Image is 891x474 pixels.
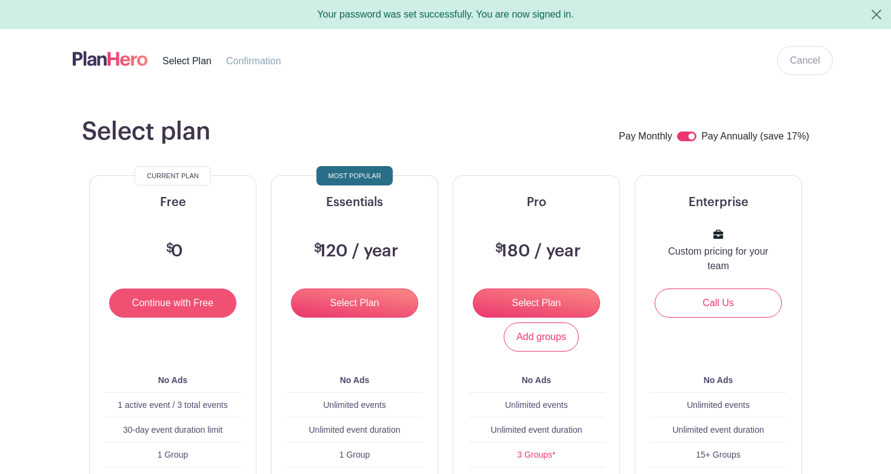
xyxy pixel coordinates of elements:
h5: Essentials [286,195,423,210]
span: 15+ Groups [696,450,741,459]
input: Select Plan [291,289,418,318]
span: Unlimited event duration [309,425,401,435]
h1: Select plan [82,117,210,146]
a: Call Us [655,289,782,318]
img: logo-507f7623f17ff9eddc593b1ce0a138ce2505c220e1c5a4e2b4648c50719b7d32.svg [73,48,148,68]
span: $ [314,242,322,255]
span: $ [166,242,174,255]
a: Cancel [777,46,833,75]
h3: 0 [163,241,183,262]
a: Add groups [504,322,579,352]
h5: Pro [468,195,605,210]
h3: 180 / year [492,241,581,262]
b: No Ads [704,375,733,385]
b: No Ads [522,375,551,385]
span: 1 active event / 3 total events [118,400,227,410]
input: Continue with Free [109,289,236,318]
span: Confirmation [226,56,281,66]
span: Unlimited event duration [673,425,764,435]
h3: 120 / year [311,241,398,262]
input: Select Plan [473,289,600,318]
b: No Ads [340,375,369,385]
label: Pay Annually (save 17%) [701,129,809,145]
span: Most Popular [328,169,381,183]
span: 30-day event duration limit [123,425,222,435]
b: No Ads [158,375,187,385]
span: Current Plan [147,169,198,183]
span: Unlimited events [505,400,568,410]
h5: Enterprise [650,195,787,210]
span: Unlimited events [323,400,386,410]
span: 1 Group [339,450,370,459]
span: Unlimited events [687,400,750,410]
h5: Free [104,195,241,210]
a: 3 Groups* [517,450,555,459]
span: Select Plan [162,56,212,66]
label: Pay Monthly [619,129,672,145]
p: Custom pricing for your team [664,244,772,273]
span: Unlimited event duration [491,425,582,435]
span: $ [495,242,503,255]
span: 1 Group [158,450,189,459]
